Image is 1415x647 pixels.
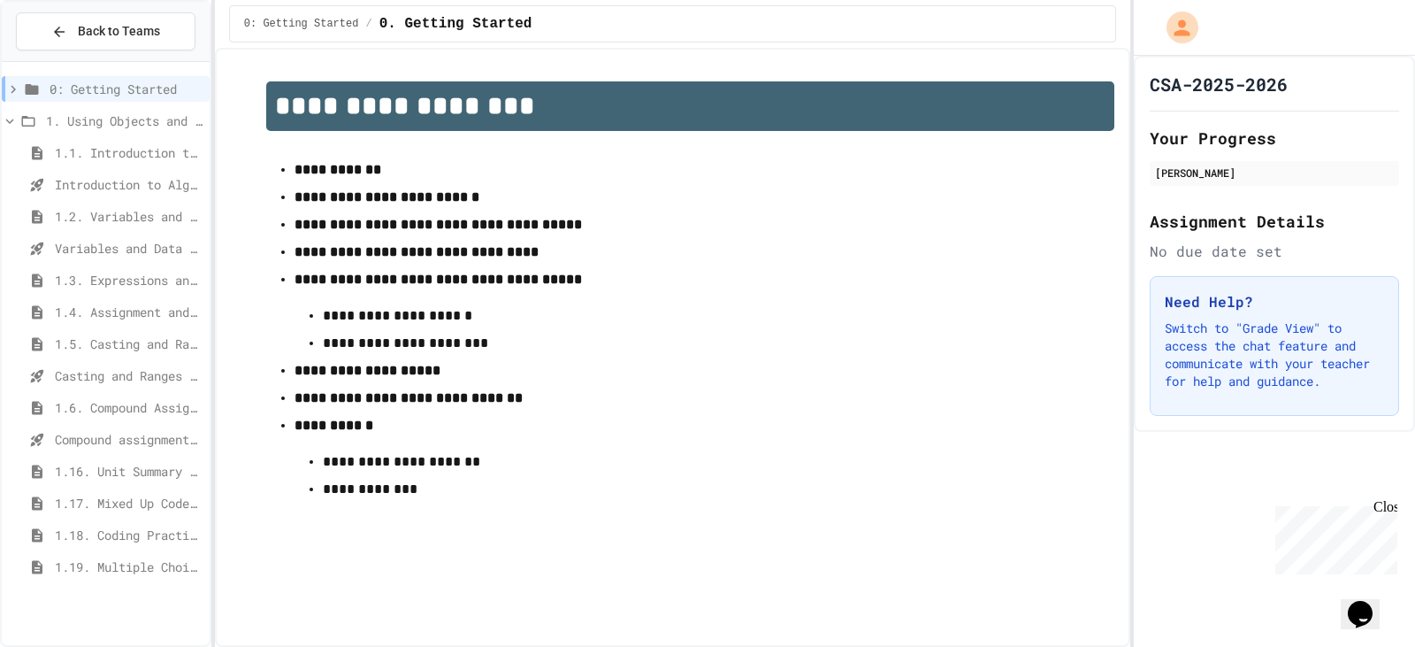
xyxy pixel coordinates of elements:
[55,526,203,544] span: 1.18. Coding Practice 1a (1.1-1.6)
[55,207,203,226] span: 1.2. Variables and Data Types
[55,398,203,417] span: 1.6. Compound Assignment Operators
[1150,126,1399,150] h2: Your Progress
[1165,320,1384,390] p: Switch to "Grade View" to access the chat feature and communicate with your teacher for help and ...
[1150,209,1399,234] h2: Assignment Details
[1150,241,1399,262] div: No due date set
[50,80,203,98] span: 0: Getting Started
[46,112,203,130] span: 1. Using Objects and Methods
[55,303,203,321] span: 1.4. Assignment and Input
[55,366,203,385] span: Casting and Ranges of variables - Quiz
[1268,499,1397,574] iframe: chat widget
[78,22,160,41] span: Back to Teams
[55,462,203,481] span: 1.16. Unit Summary 1a (1.1-1.6)
[1165,291,1384,312] h3: Need Help?
[1148,7,1203,48] div: My Account
[379,13,532,35] span: 0. Getting Started
[55,175,203,194] span: Introduction to Algorithms, Programming, and Compilers
[55,271,203,289] span: 1.3. Expressions and Output [New]
[55,558,203,576] span: 1.19. Multiple Choice Exercises for Unit 1a (1.1-1.6)
[16,12,195,50] button: Back to Teams
[55,430,203,449] span: Compound assignment operators - Quiz
[55,239,203,258] span: Variables and Data Types - Quiz
[365,17,371,31] span: /
[1155,165,1394,181] div: [PERSON_NAME]
[55,494,203,512] span: 1.17. Mixed Up Code Practice 1.1-1.6
[1341,576,1397,629] iframe: chat widget
[55,143,203,162] span: 1.1. Introduction to Algorithms, Programming, and Compilers
[1150,72,1288,96] h1: CSA-2025-2026
[244,17,359,31] span: 0: Getting Started
[7,7,122,112] div: Chat with us now!Close
[55,335,203,353] span: 1.5. Casting and Ranges of Values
